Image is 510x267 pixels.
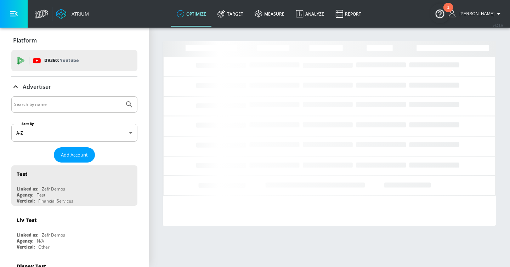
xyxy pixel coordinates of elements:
div: Linked as: [17,232,38,238]
div: Linked as: [17,186,38,192]
div: Financial Services [38,198,73,204]
div: DV360: Youtube [11,50,137,71]
div: Platform [11,30,137,50]
button: [PERSON_NAME] [449,10,503,18]
button: Add Account [54,147,95,163]
label: Sort By [20,121,35,126]
div: Test [37,192,45,198]
div: Vertical: [17,244,35,250]
div: Agency: [17,238,33,244]
p: Platform [13,36,37,44]
div: TestLinked as:Zefr DemosAgency:TestVertical:Financial Services [11,165,137,206]
a: optimize [171,1,212,27]
div: Atrium [69,11,89,17]
div: A-Z [11,124,137,142]
p: Youtube [60,57,79,64]
a: Atrium [56,8,89,19]
div: Agency: [17,192,33,198]
div: Other [38,244,50,250]
div: Advertiser [11,77,137,97]
div: Liv TestLinked as:Zefr DemosAgency:N/AVertical:Other [11,211,137,252]
span: Add Account [61,151,88,159]
p: Advertiser [23,83,51,91]
a: Target [212,1,249,27]
div: Zefr Demos [42,186,65,192]
button: Open Resource Center, 1 new notification [430,4,450,23]
span: v 4.28.0 [493,23,503,27]
div: Liv Test [17,217,36,223]
p: DV360: [44,57,79,64]
div: Test [17,171,27,177]
div: N/A [37,238,44,244]
div: Zefr Demos [42,232,65,238]
a: Analyze [290,1,330,27]
a: Report [330,1,367,27]
input: Search by name [14,100,121,109]
div: Vertical: [17,198,35,204]
span: login as: casey.cohen@zefr.com [457,11,494,16]
div: 1 [447,7,449,17]
a: measure [249,1,290,27]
